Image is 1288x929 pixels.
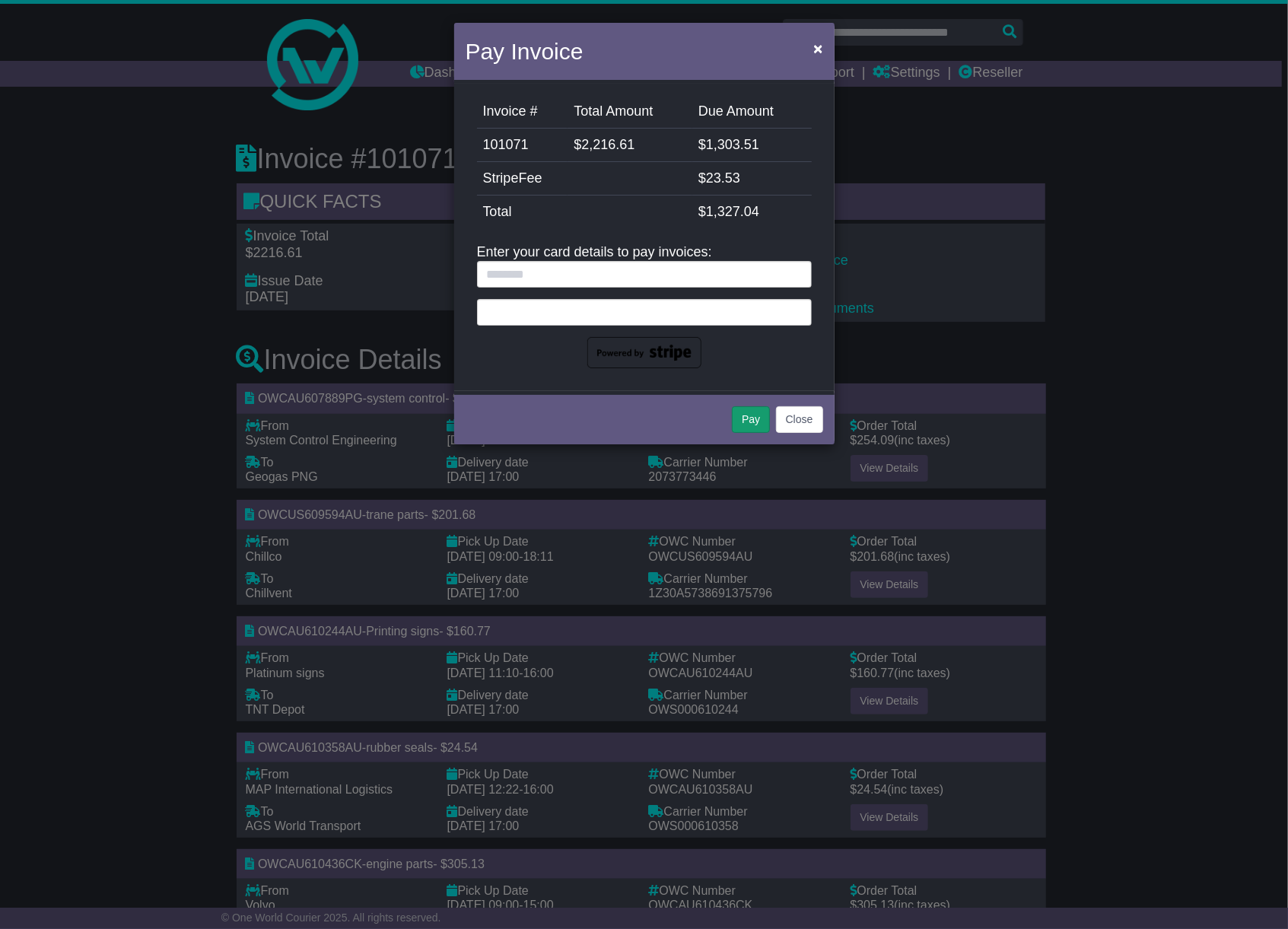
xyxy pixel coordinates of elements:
span: × [813,40,822,57]
span: 1,303.51 [706,137,759,152]
iframe: Secure card payment input frame [487,304,802,317]
button: Close [806,33,830,64]
td: Total Amount [568,95,692,129]
span: 2,216.61 [581,137,634,152]
button: Close [776,406,823,433]
span: 23.53 [706,170,740,186]
td: Total [477,196,692,229]
td: $ [568,129,692,162]
button: Pay [732,406,770,433]
img: powered-by-stripe.png [587,337,701,369]
td: $ [692,162,812,196]
td: $ [692,196,812,229]
span: 1,327.04 [706,204,759,219]
h4: Pay Invoice [466,34,584,68]
td: Invoice # [477,95,568,129]
td: Due Amount [692,95,812,129]
div: Enter your card details to pay invoices: [477,244,812,368]
td: StripeFee [477,162,692,196]
td: $ [692,129,812,162]
td: 101071 [477,129,568,162]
